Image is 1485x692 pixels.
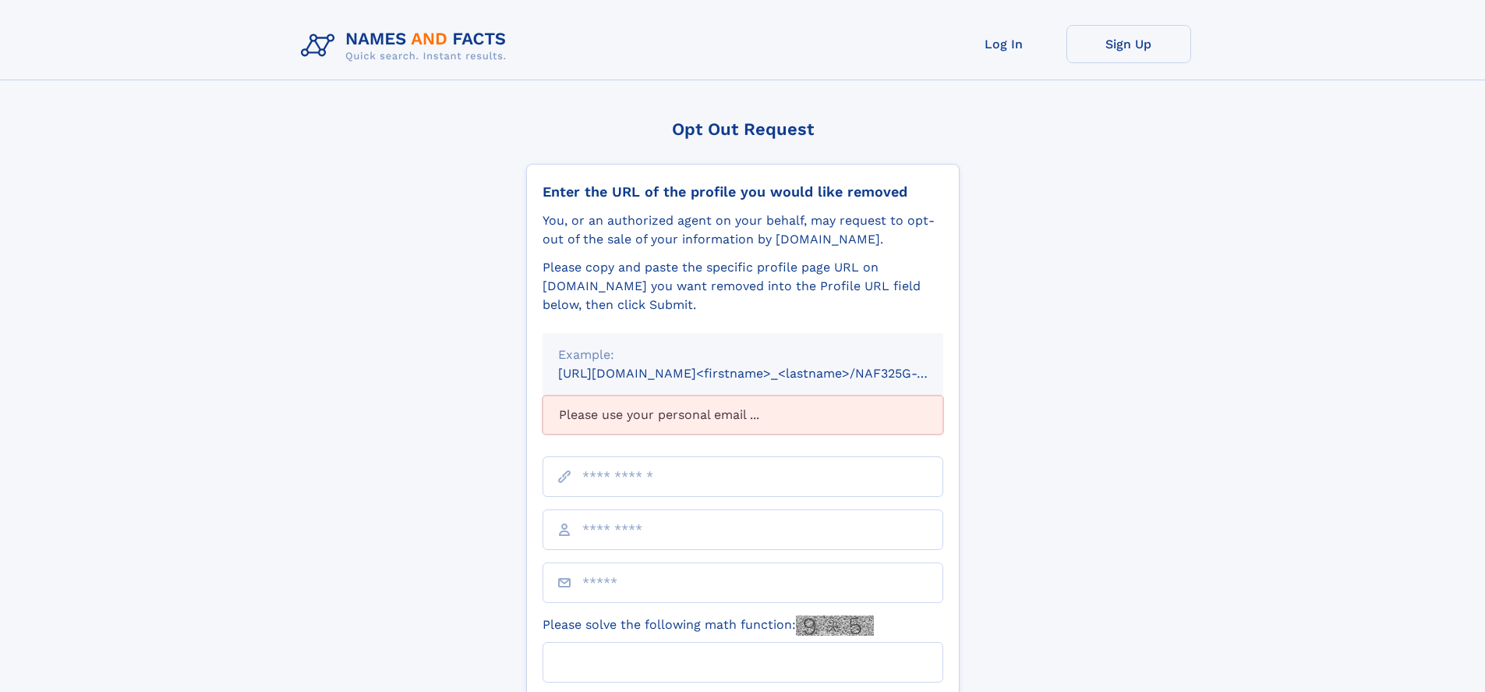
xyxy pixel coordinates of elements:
div: Please use your personal email ... [543,396,943,435]
div: Enter the URL of the profile you would like removed [543,183,943,201]
small: [URL][DOMAIN_NAME]<firstname>_<lastname>/NAF325G-xxxxxxxx [558,366,973,381]
div: You, or an authorized agent on your behalf, may request to opt-out of the sale of your informatio... [543,211,943,249]
div: Example: [558,346,928,364]
a: Log In [942,25,1066,63]
label: Please solve the following math function: [543,616,874,636]
div: Please copy and paste the specific profile page URL on [DOMAIN_NAME] you want removed into the Pr... [543,258,943,314]
div: Opt Out Request [526,119,960,139]
a: Sign Up [1066,25,1191,63]
img: Logo Names and Facts [295,25,519,67]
